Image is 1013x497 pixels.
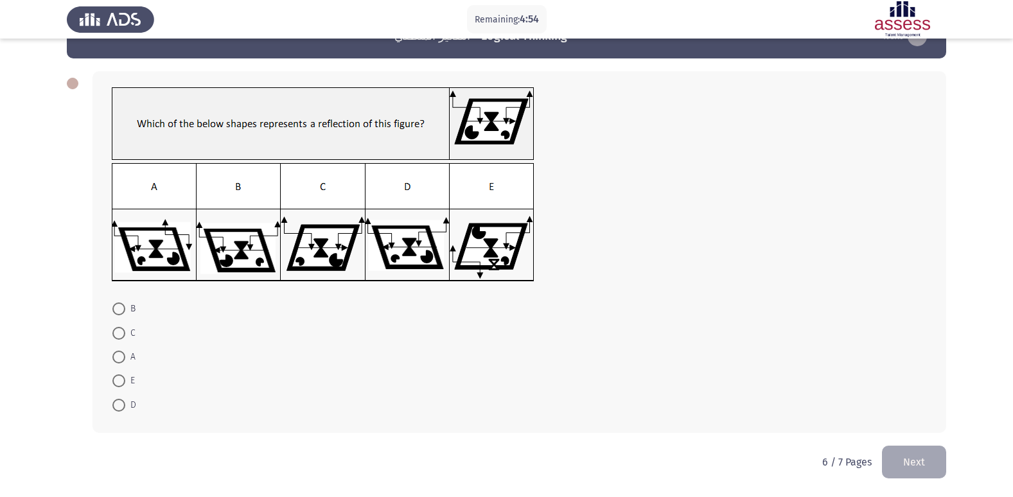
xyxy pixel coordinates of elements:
[125,301,136,317] span: B
[882,446,946,478] button: load next page
[822,456,872,468] p: 6 / 7 Pages
[125,326,136,341] span: C
[112,163,534,282] img: UkFYYl8wNTFfQi5wbmcxNjkxMzAxMDAxODQ1.png
[520,13,539,25] span: 4:54
[475,12,539,28] p: Remaining:
[67,1,154,37] img: Assess Talent Management logo
[125,397,136,413] span: D
[125,349,136,365] span: A
[859,1,946,37] img: Assessment logo of Assessment En (Focus & 16PD)
[112,87,534,161] img: UkFYYl8wNTFfQS5wbmcxNjkxMzAwOTg3NTc1.png
[125,373,135,388] span: E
